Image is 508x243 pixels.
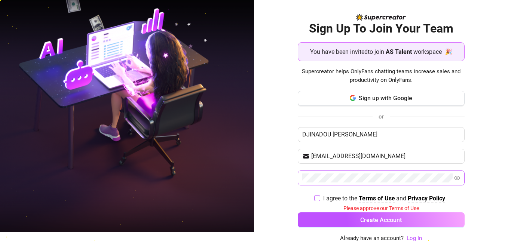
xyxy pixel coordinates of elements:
[298,21,465,36] h2: Sign Up To Join Your Team
[413,47,452,56] span: workspace 🎉
[359,95,412,102] span: Sign up with Google
[408,195,445,202] strong: Privacy Policy
[359,195,395,202] strong: Terms of Use
[359,195,395,203] a: Terms of Use
[379,113,384,120] span: or
[407,234,422,243] a: Log In
[298,127,465,142] input: Enter your Name
[386,48,412,55] strong: AS Talent
[323,195,359,202] span: I agree to the
[356,14,406,21] img: logo-BBDzfeDw.svg
[298,91,465,106] button: Sign up with Google
[298,67,465,85] span: Supercreator helps OnlyFans chatting teams increase sales and productivity on OnlyFans.
[298,204,465,212] div: Please approve our Terms of Use
[340,234,404,243] span: Already have an account?
[310,47,384,56] span: You have been invited to join
[408,195,445,203] a: Privacy Policy
[298,212,465,227] button: Create Account
[311,152,460,161] input: Your email
[360,216,402,224] span: Create Account
[407,235,422,242] a: Log In
[454,175,460,181] span: eye
[396,195,408,202] span: and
